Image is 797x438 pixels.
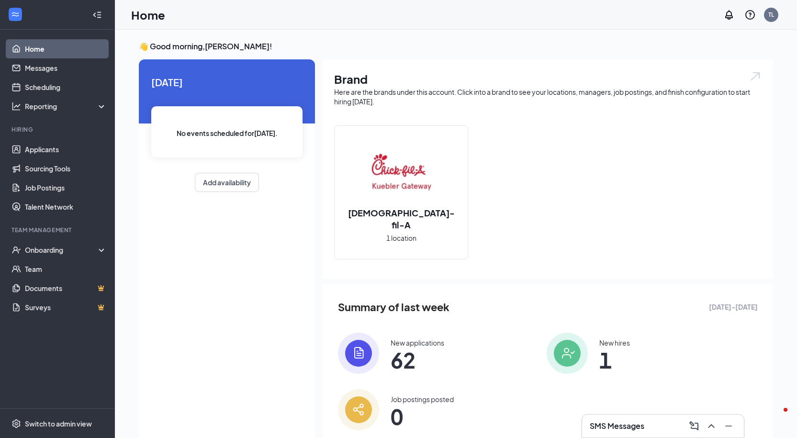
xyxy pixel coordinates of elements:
[599,351,630,369] span: 1
[334,87,762,106] div: Here are the brands under this account. Click into a brand to see your locations, managers, job p...
[139,41,773,52] h3: 👋 Good morning, [PERSON_NAME] !
[721,418,736,434] button: Minimize
[686,418,702,434] button: ComposeMessage
[391,408,454,425] span: 0
[25,197,107,216] a: Talent Network
[11,10,20,19] svg: WorkstreamLogo
[25,279,107,298] a: DocumentsCrown
[25,159,107,178] a: Sourcing Tools
[25,58,107,78] a: Messages
[599,338,630,348] div: New hires
[11,419,21,428] svg: Settings
[338,333,379,374] img: icon
[25,245,99,255] div: Onboarding
[25,259,107,279] a: Team
[391,394,454,404] div: Job postings posted
[688,420,700,432] svg: ComposeMessage
[709,302,758,312] span: [DATE] - [DATE]
[92,10,102,20] svg: Collapse
[131,7,165,23] h1: Home
[749,71,762,82] img: open.6027fd2a22e1237b5b06.svg
[177,128,278,138] span: No events scheduled for [DATE] .
[195,173,259,192] button: Add availability
[370,142,432,203] img: Chick-fil-A
[547,333,588,374] img: icon
[723,420,734,432] svg: Minimize
[11,245,21,255] svg: UserCheck
[335,207,468,231] h2: [DEMOGRAPHIC_DATA]-fil-A
[25,178,107,197] a: Job Postings
[386,233,416,243] span: 1 location
[11,226,105,234] div: Team Management
[25,298,107,317] a: SurveysCrown
[11,101,21,111] svg: Analysis
[391,338,444,348] div: New applications
[744,9,756,21] svg: QuestionInfo
[25,140,107,159] a: Applicants
[334,71,762,87] h1: Brand
[338,299,449,315] span: Summary of last week
[706,420,717,432] svg: ChevronUp
[25,101,107,111] div: Reporting
[391,351,444,369] span: 62
[723,9,735,21] svg: Notifications
[25,78,107,97] a: Scheduling
[338,389,379,430] img: icon
[25,419,92,428] div: Switch to admin view
[25,39,107,58] a: Home
[590,421,644,431] h3: SMS Messages
[151,75,303,90] span: [DATE]
[764,405,787,428] iframe: Intercom live chat
[11,125,105,134] div: Hiring
[768,11,774,19] div: TL
[704,418,719,434] button: ChevronUp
